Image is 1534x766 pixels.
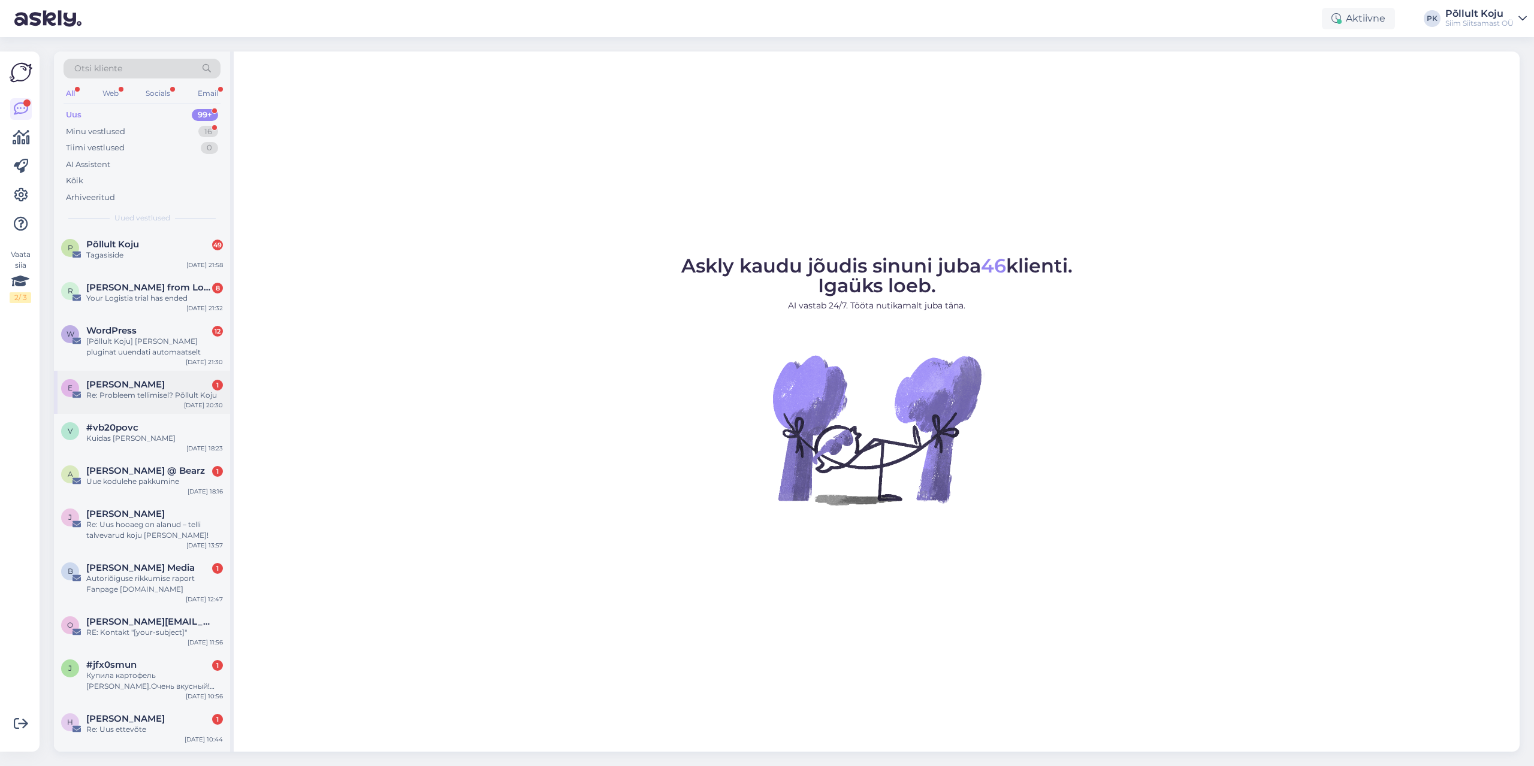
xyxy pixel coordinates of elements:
[67,620,73,629] span: o
[212,714,223,725] div: 1
[67,329,74,338] span: W
[114,213,170,223] span: Uued vestlused
[86,476,223,487] div: Uue kodulehe pakkumine
[64,86,77,101] div: All
[184,401,223,410] div: [DATE] 20:30
[68,383,73,392] span: E
[10,249,31,303] div: Vaata siia
[186,261,223,270] div: [DATE] 21:58
[66,126,125,138] div: Minu vestlused
[195,86,221,101] div: Email
[68,470,73,479] span: A
[186,358,223,367] div: [DATE] 21:30
[981,254,1006,277] span: 46
[66,109,81,121] div: Uus
[86,282,211,293] span: Roxana from Logistia Route Planner
[86,390,223,401] div: Re: Probleem tellimisel? Põllult Koju
[67,717,73,726] span: H
[1445,9,1527,28] a: Põllult KojuSiim Siitsamast OÜ
[68,664,72,673] span: j
[188,487,223,496] div: [DATE] 18:16
[100,86,121,101] div: Web
[86,325,137,336] span: WordPress
[86,724,223,735] div: Re: Uus ettevõte
[86,508,165,519] span: Janika Poolak
[188,638,223,647] div: [DATE] 11:56
[186,304,223,313] div: [DATE] 21:32
[681,299,1073,312] p: AI vastab 24/7. Tööta nutikamalt juba täna.
[198,126,218,138] div: 16
[186,595,223,604] div: [DATE] 12:47
[74,62,122,75] span: Otsi kliente
[68,567,73,576] span: B
[86,713,165,724] span: Harri Holm
[68,243,73,252] span: P
[86,465,205,476] span: Andrei @ Bearz
[681,254,1073,297] span: Askly kaudu jõudis sinuni juba klienti. Igaüks loeb.
[186,541,223,550] div: [DATE] 13:57
[86,573,223,595] div: Autoriõiguse rikkumise raport Fanpage [DOMAIN_NAME]
[86,616,211,627] span: oleg.karpikov@gmail.com
[212,563,223,574] div: 1
[86,562,195,573] span: Bauer Media
[185,735,223,744] div: [DATE] 10:44
[143,86,173,101] div: Socials
[86,422,138,433] span: #vb20povc
[186,692,223,701] div: [DATE] 10:56
[10,61,32,84] img: Askly Logo
[66,142,125,154] div: Tiimi vestlused
[186,444,223,453] div: [DATE] 18:23
[66,159,110,171] div: AI Assistent
[1424,10,1441,27] div: PK
[86,519,223,541] div: Re: Uus hooaeg on alanud – telli talvevarud koju [PERSON_NAME]!
[212,380,223,390] div: 1
[1445,19,1514,28] div: Siim Siitsamast OÜ
[212,466,223,477] div: 1
[86,627,223,638] div: RE: Kontakt "[your-subject]"
[86,433,223,444] div: Kuidas [PERSON_NAME]
[192,109,218,121] div: 99+
[86,239,139,250] span: Põllult Koju
[86,659,137,670] span: #jfx0smun
[1445,9,1514,19] div: Põllult Koju
[66,175,83,187] div: Kõik
[68,426,73,435] span: v
[212,326,223,337] div: 12
[212,283,223,293] div: 8
[769,322,985,537] img: No Chat active
[68,513,72,522] span: J
[86,293,223,304] div: Your Logistia trial has ended
[68,286,73,295] span: R
[212,240,223,250] div: 49
[1322,8,1395,29] div: Aktiivne
[86,670,223,692] div: Купила картофель [PERSON_NAME].Очень вкусный! Спасибо большое! Хочу заказать еще [PERSON_NAME].
[86,336,223,358] div: [Põllult Koju] [PERSON_NAME] pluginat uuendati automaatselt
[10,292,31,303] div: 2 / 3
[212,660,223,671] div: 1
[66,192,115,204] div: Arhiveeritud
[201,142,218,154] div: 0
[86,379,165,390] span: Erika Vali
[86,250,223,261] div: Tagasiside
